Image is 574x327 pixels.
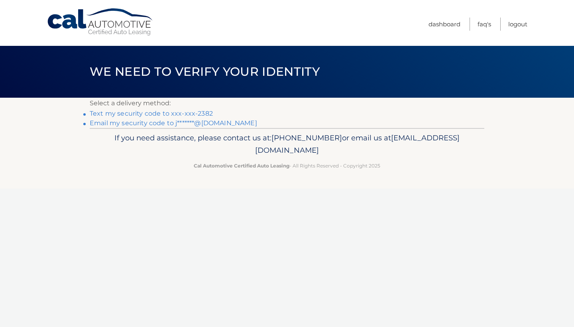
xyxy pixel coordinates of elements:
span: [PHONE_NUMBER] [271,133,342,142]
a: Logout [508,18,527,31]
a: Text my security code to xxx-xxx-2382 [90,110,213,117]
a: Cal Automotive [47,8,154,36]
a: Email my security code to j*******@[DOMAIN_NAME] [90,119,257,127]
a: Dashboard [429,18,460,31]
strong: Cal Automotive Certified Auto Leasing [194,163,289,169]
span: We need to verify your identity [90,64,320,79]
p: - All Rights Reserved - Copyright 2025 [95,162,479,170]
a: FAQ's [478,18,491,31]
p: Select a delivery method: [90,98,484,109]
p: If you need assistance, please contact us at: or email us at [95,132,479,157]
